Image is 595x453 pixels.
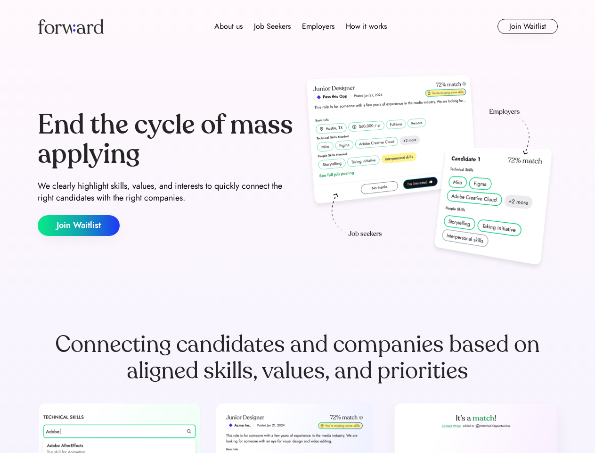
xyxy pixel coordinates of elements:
div: About us [214,21,243,32]
div: How it works [346,21,387,32]
div: Employers [302,21,334,32]
div: Connecting candidates and companies based on aligned skills, values, and priorities [38,331,558,384]
img: Forward logo [38,19,104,34]
img: hero-image.png [302,72,558,275]
button: Join Waitlist [38,215,120,236]
button: Join Waitlist [497,19,558,34]
div: Job Seekers [254,21,291,32]
div: We clearly highlight skills, values, and interests to quickly connect the right candidates with t... [38,180,294,204]
div: End the cycle of mass applying [38,110,294,168]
